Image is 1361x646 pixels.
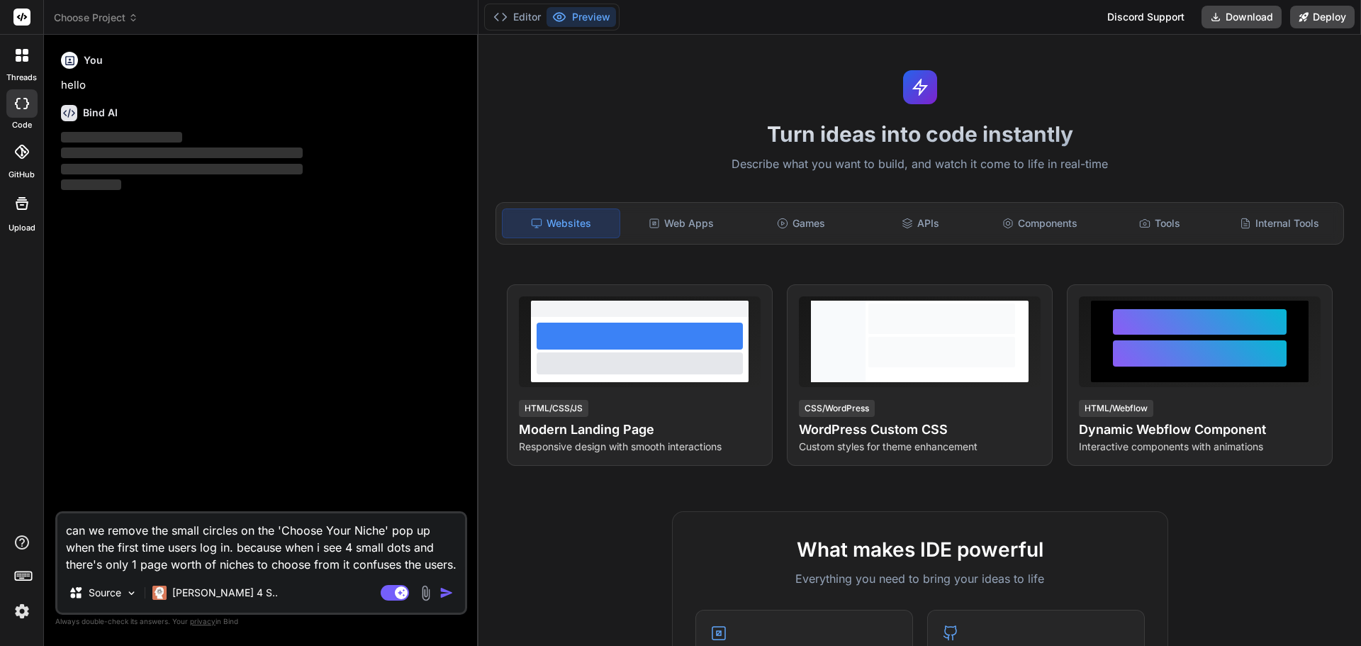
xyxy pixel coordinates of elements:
[743,208,860,238] div: Games
[799,420,1041,440] h4: WordPress Custom CSS
[6,72,37,84] label: threads
[862,208,979,238] div: APIs
[55,615,467,628] p: Always double-check its answers. Your in Bind
[1202,6,1282,28] button: Download
[1079,440,1321,454] p: Interactive components with animations
[519,440,761,454] p: Responsive design with smooth interactions
[982,208,1099,238] div: Components
[1099,6,1193,28] div: Discord Support
[502,208,620,238] div: Websites
[519,400,588,417] div: HTML/CSS/JS
[54,11,138,25] span: Choose Project
[418,585,434,601] img: attachment
[799,400,875,417] div: CSS/WordPress
[695,570,1145,587] p: Everything you need to bring your ideas to life
[1221,208,1338,238] div: Internal Tools
[61,147,303,158] span: ‌
[1102,208,1219,238] div: Tools
[190,617,215,625] span: privacy
[1079,420,1321,440] h4: Dynamic Webflow Component
[695,535,1145,564] h2: What makes IDE powerful
[487,121,1352,147] h1: Turn ideas into code instantly
[152,586,167,600] img: Claude 4 Sonnet
[84,53,103,67] h6: You
[61,132,182,143] span: ‌
[488,7,547,27] button: Editor
[9,169,35,181] label: GitHub
[61,164,303,174] span: ‌
[623,208,740,238] div: Web Apps
[519,420,761,440] h4: Modern Landing Page
[1079,400,1153,417] div: HTML/Webflow
[125,587,138,599] img: Pick Models
[487,155,1352,174] p: Describe what you want to build, and watch it come to life in real-time
[61,77,464,94] p: hello
[9,222,35,234] label: Upload
[10,599,34,623] img: settings
[57,513,465,573] textarea: can we remove the small circles on the 'Choose Your Niche' pop up when the first time users log i...
[1290,6,1355,28] button: Deploy
[83,106,118,120] h6: Bind AI
[799,440,1041,454] p: Custom styles for theme enhancement
[439,586,454,600] img: icon
[12,119,32,131] label: code
[172,586,278,600] p: [PERSON_NAME] 4 S..
[89,586,121,600] p: Source
[61,179,121,190] span: ‌
[547,7,616,27] button: Preview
